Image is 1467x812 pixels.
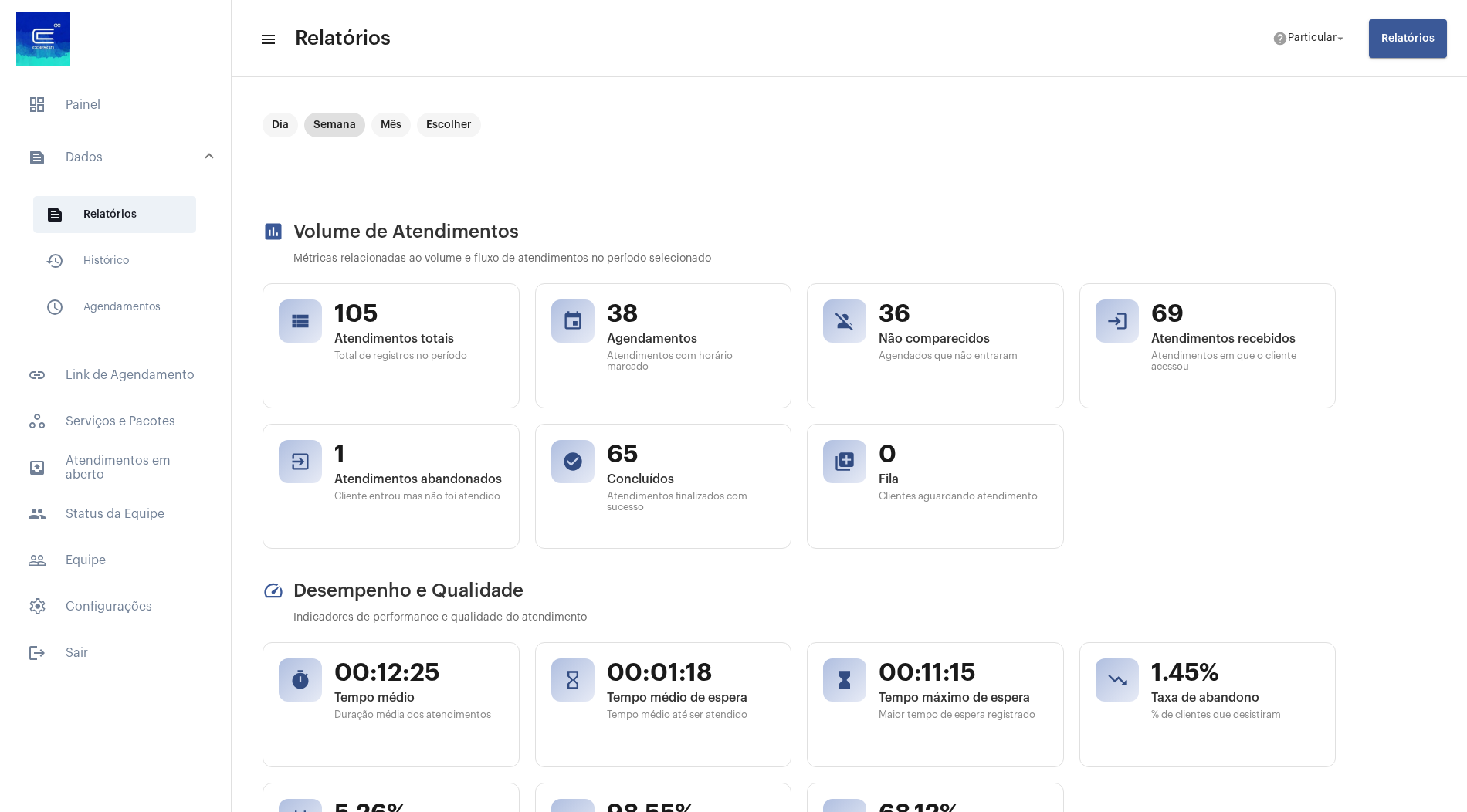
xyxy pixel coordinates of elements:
mat-icon: hourglass_full [834,669,855,691]
span: 69 [1151,299,1320,329]
span: Relatórios [33,196,196,233]
span: 00:01:18 [607,658,776,688]
h2: Volume de Atendimentos [263,221,1336,242]
span: Clientes aguardando atendimento [879,491,1048,502]
mat-icon: check_circle [562,451,584,472]
mat-icon: sidenav icon [46,298,64,316]
span: Taxa de abandono [1151,691,1320,705]
mat-chip: Dia [263,113,298,137]
mat-icon: login [1106,310,1128,332]
span: Atendimentos em aberto [15,449,215,486]
span: 0 [879,440,1048,469]
mat-icon: sidenav icon [28,505,46,523]
button: Particular [1263,23,1357,54]
mat-icon: sidenav icon [46,205,64,224]
span: Serviços e Pacotes [15,403,215,440]
mat-icon: exit_to_app [290,451,311,472]
span: Maior tempo de espera registrado [879,709,1048,720]
span: Relatórios [1381,33,1435,44]
mat-expansion-panel-header: sidenav iconDados [9,133,231,182]
span: Painel [15,86,215,123]
mat-icon: assessment [263,221,284,242]
mat-chip: Escolher [417,113,481,137]
mat-icon: arrow_drop_down [1333,32,1347,46]
p: Métricas relacionadas ao volume e fluxo de atendimentos no período selecionado [293,253,1336,265]
span: Duração média dos atendimentos [334,709,503,720]
span: 1.45% [1151,658,1320,688]
span: sidenav icon [28,597,46,616]
mat-icon: sidenav icon [28,551,46,570]
span: Sair [15,634,215,672]
mat-icon: person_off [834,310,855,332]
span: 36 [879,299,1048,329]
span: Tempo máximo de espera [879,691,1048,705]
span: Agendamentos [33,289,196,326]
div: sidenav iconDados [9,182,231,347]
mat-icon: help [1272,31,1288,46]
span: Atendimentos abandonados [334,472,503,486]
span: Configurações [15,588,215,625]
span: Atendimentos finalizados com sucesso [607,491,776,513]
span: Histórico [33,242,196,279]
span: 65 [607,440,776,469]
span: Atendimentos em que o cliente acessou [1151,350,1320,372]
span: Agendados que não entraram [879,350,1048,361]
span: sidenav icon [28,96,46,114]
mat-icon: sidenav icon [28,644,46,662]
mat-panel-title: Dados [28,148,206,167]
mat-icon: sidenav icon [28,366,46,384]
mat-chip: Semana [304,113,365,137]
span: sidenav icon [28,412,46,431]
span: Status da Equipe [15,496,215,533]
span: 105 [334,299,503,329]
mat-icon: hourglass_empty [562,669,584,691]
mat-icon: timer [290,669,311,691]
h2: Desempenho e Qualidade [263,580,1336,601]
mat-icon: speed [263,580,284,601]
img: d4669ae0-8c07-2337-4f67-34b0df7f5ae4.jpeg [12,8,74,69]
span: Relatórios [295,26,391,51]
span: Tempo médio até ser atendido [607,709,776,720]
mat-icon: sidenav icon [28,458,46,477]
span: Cliente entrou mas não foi atendido [334,491,503,502]
span: Não comparecidos [879,332,1048,346]
span: Tempo médio de espera [607,691,776,705]
button: Relatórios [1369,19,1447,58]
mat-icon: queue [834,451,855,472]
span: 00:12:25 [334,658,503,688]
mat-icon: sidenav icon [259,30,275,49]
span: Atendimentos recebidos [1151,332,1320,346]
span: Atendimentos totais [334,332,503,346]
span: Atendimentos com horário marcado [607,350,776,372]
mat-icon: event [562,310,584,332]
span: Particular [1288,33,1337,44]
mat-icon: sidenav icon [46,252,64,270]
span: Link de Agendamento [15,357,215,394]
span: 38 [607,299,776,329]
span: Tempo médio [334,691,503,705]
span: % de clientes que desistiram [1151,709,1320,720]
span: 00:11:15 [879,658,1048,688]
mat-icon: sidenav icon [28,148,46,167]
mat-icon: view_list [290,310,311,332]
span: Concluídos [607,472,776,486]
span: Fila [879,472,1048,486]
mat-chip: Mês [371,113,411,137]
mat-icon: trending_down [1106,669,1128,691]
span: Agendamentos [607,332,776,346]
span: 1 [334,440,503,469]
p: Indicadores de performance e qualidade do atendimento [293,612,1336,624]
span: Total de registros no período [334,350,503,361]
span: Equipe [15,542,215,579]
